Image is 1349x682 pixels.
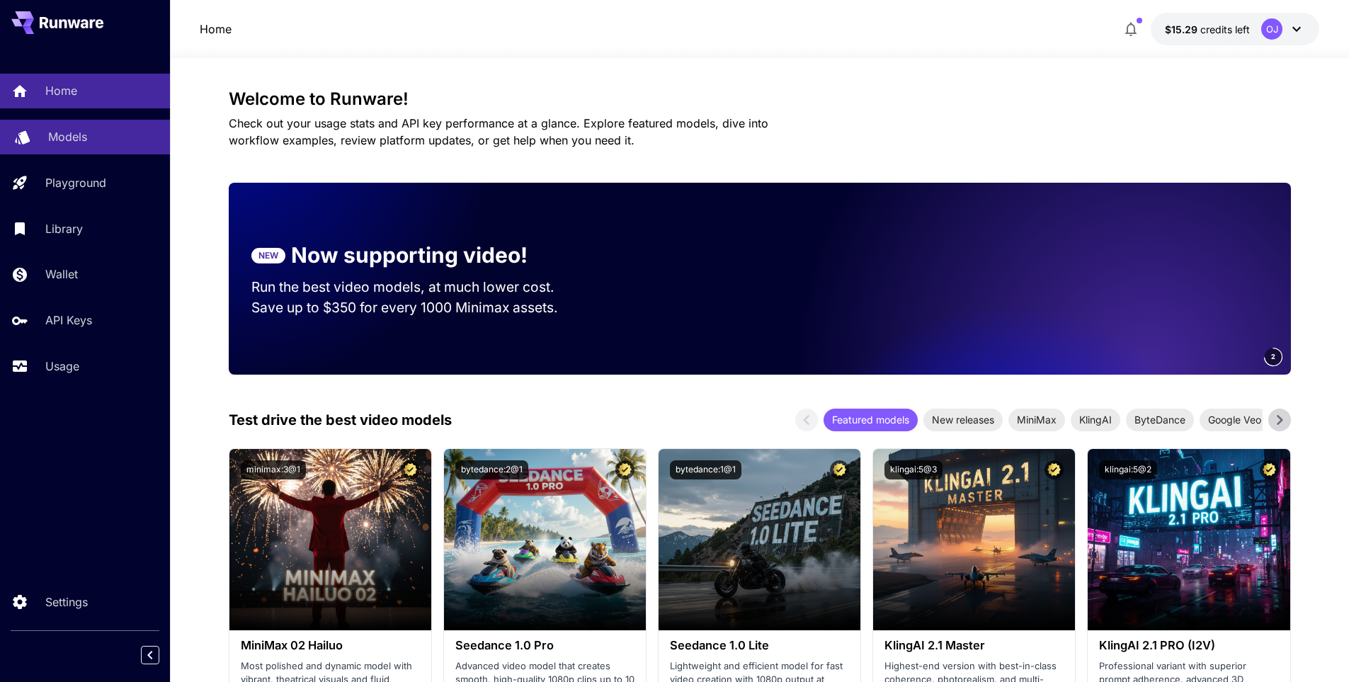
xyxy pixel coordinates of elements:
[48,128,87,145] p: Models
[824,412,918,427] span: Featured models
[200,21,232,38] nav: breadcrumb
[1200,409,1270,431] div: Google Veo
[884,460,943,479] button: klingai:5@3
[1099,639,1278,652] h3: KlingAI 2.1 PRO (I2V)
[251,277,581,297] p: Run the best video models, at much lower cost.
[229,449,431,630] img: alt
[923,409,1003,431] div: New releases
[229,89,1291,109] h3: Welcome to Runware!
[455,460,528,479] button: bytedance:2@1
[615,460,634,479] button: Certified Model – Vetted for best performance and includes a commercial license.
[659,449,860,630] img: alt
[1200,23,1250,35] span: credits left
[455,639,634,652] h3: Seedance 1.0 Pro
[1088,449,1290,630] img: alt
[258,249,278,262] p: NEW
[45,174,106,191] p: Playground
[1261,18,1282,40] div: OJ
[241,460,306,479] button: minimax:3@1
[1099,460,1157,479] button: klingai:5@2
[670,639,849,652] h3: Seedance 1.0 Lite
[1165,22,1250,37] div: $15.28899
[830,460,849,479] button: Certified Model – Vetted for best performance and includes a commercial license.
[923,412,1003,427] span: New releases
[45,220,83,237] p: Library
[1045,460,1064,479] button: Certified Model – Vetted for best performance and includes a commercial license.
[1008,409,1065,431] div: MiniMax
[229,116,768,147] span: Check out your usage stats and API key performance at a glance. Explore featured models, dive int...
[45,82,77,99] p: Home
[251,297,581,318] p: Save up to $350 for every 1000 Minimax assets.
[45,593,88,610] p: Settings
[1008,412,1065,427] span: MiniMax
[45,312,92,329] p: API Keys
[401,460,420,479] button: Certified Model – Vetted for best performance and includes a commercial license.
[670,460,741,479] button: bytedance:1@1
[444,449,646,630] img: alt
[141,646,159,664] button: Collapse sidebar
[824,409,918,431] div: Featured models
[873,449,1075,630] img: alt
[229,409,452,431] p: Test drive the best video models
[1126,412,1194,427] span: ByteDance
[1200,412,1270,427] span: Google Veo
[884,639,1064,652] h3: KlingAI 2.1 Master
[45,266,78,283] p: Wallet
[200,21,232,38] a: Home
[1165,23,1200,35] span: $15.29
[1151,13,1319,45] button: $15.28899OJ
[152,642,170,668] div: Collapse sidebar
[1071,412,1120,427] span: KlingAI
[241,639,420,652] h3: MiniMax 02 Hailuo
[1260,460,1279,479] button: Certified Model – Vetted for best performance and includes a commercial license.
[45,358,79,375] p: Usage
[1071,409,1120,431] div: KlingAI
[1126,409,1194,431] div: ByteDance
[291,239,528,271] p: Now supporting video!
[1271,351,1275,362] span: 2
